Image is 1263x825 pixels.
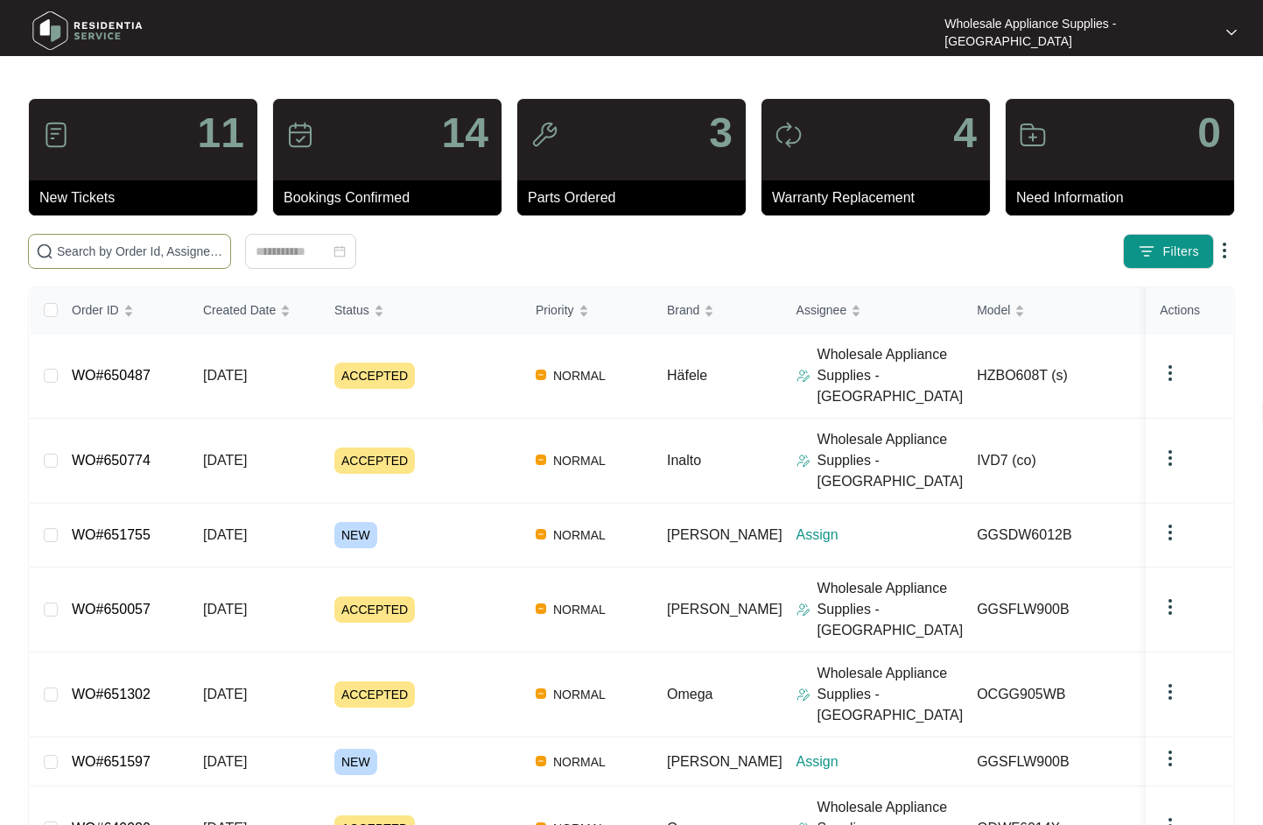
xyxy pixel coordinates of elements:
span: Inalto [667,453,701,468]
img: dropdown arrow [1160,363,1181,384]
span: NORMAL [546,599,613,620]
span: ACCEPTED [334,596,415,623]
span: NORMAL [546,450,613,471]
span: [PERSON_NAME] [667,527,782,542]
span: NEW [334,522,377,548]
span: ACCEPTED [334,681,415,708]
span: NORMAL [546,684,613,705]
p: Parts Ordered [528,187,746,208]
th: Order ID [58,287,189,334]
td: GGSDW6012B [963,504,1138,568]
img: dropdown arrow [1214,240,1235,261]
img: dropdown arrow [1226,28,1237,37]
span: Omega [667,687,712,702]
a: WO#650774 [72,453,151,468]
p: Wholesale Appliance Supplies - [GEOGRAPHIC_DATA] [944,15,1210,50]
span: NORMAL [546,365,613,386]
a: WO#651597 [72,754,151,769]
span: Häfele [667,368,707,383]
td: HZBO608T (s) [963,334,1138,419]
span: Brand [667,300,699,320]
span: [DATE] [203,368,247,383]
span: Model [977,300,1010,320]
p: 4 [953,112,977,154]
img: Assigner Icon [796,603,810,617]
img: Vercel Logo [536,370,546,380]
td: GGSFLW900B [963,737,1138,786]
span: [DATE] [203,453,247,468]
th: Priority [522,287,653,334]
img: Vercel Logo [536,603,546,614]
td: IVD7 (co) [963,419,1138,504]
p: Wholesale Appliance Supplies - [GEOGRAPHIC_DATA] [817,429,964,492]
span: Status [334,300,369,320]
span: [DATE] [203,687,247,702]
p: Need Information [1016,187,1234,208]
th: Status [320,287,522,334]
img: icon [775,121,803,149]
span: [PERSON_NAME] [667,602,782,617]
span: Order ID [72,300,119,320]
img: icon [530,121,558,149]
p: 0 [1197,112,1221,154]
span: [DATE] [203,527,247,542]
img: Vercel Logo [536,688,546,699]
span: [DATE] [203,754,247,769]
span: [DATE] [203,602,247,617]
th: Model [963,287,1138,334]
input: Search by Order Id, Assignee Name, Customer Name, Brand and Model [57,242,223,261]
img: Vercel Logo [536,756,546,766]
img: icon [286,121,314,149]
p: 14 [442,112,488,154]
span: Created Date [203,300,276,320]
td: OCGG905WB [963,652,1138,737]
th: Assignee [782,287,964,334]
p: New Tickets [39,187,257,208]
p: Assign [796,751,964,772]
th: Created Date [189,287,320,334]
span: NORMAL [546,751,613,772]
a: WO#651755 [72,527,151,542]
img: filter icon [1138,243,1155,260]
td: GGSFLW900B [963,568,1138,652]
a: WO#651302 [72,687,151,702]
p: Wholesale Appliance Supplies - [GEOGRAPHIC_DATA] [817,663,964,726]
p: 3 [709,112,733,154]
img: icon [42,121,70,149]
span: Priority [536,300,574,320]
p: Bookings Confirmed [284,187,502,208]
th: Actions [1146,287,1233,334]
img: icon [1019,121,1047,149]
p: Assign [796,525,964,546]
span: [PERSON_NAME] [667,754,782,769]
span: NORMAL [546,525,613,546]
img: search-icon [36,243,53,260]
img: Vercel Logo [536,529,546,539]
th: Brand [653,287,782,334]
span: ACCEPTED [334,363,415,389]
a: WO#650057 [72,602,151,617]
span: Filters [1162,243,1199,261]
span: Assignee [796,300,847,320]
img: Assigner Icon [796,687,810,702]
img: residentia service logo [26,4,149,57]
img: dropdown arrow [1160,748,1181,769]
button: filter iconFilters [1123,234,1214,269]
img: dropdown arrow [1160,522,1181,543]
img: dropdown arrow [1160,596,1181,617]
p: Wholesale Appliance Supplies - [GEOGRAPHIC_DATA] [817,344,964,407]
img: dropdown arrow [1160,681,1181,702]
p: 11 [198,112,244,154]
img: dropdown arrow [1160,448,1181,469]
span: ACCEPTED [334,448,415,474]
p: Warranty Replacement [772,187,990,208]
img: Vercel Logo [536,455,546,465]
a: WO#650487 [72,368,151,383]
p: Wholesale Appliance Supplies - [GEOGRAPHIC_DATA] [817,578,964,641]
img: Assigner Icon [796,369,810,383]
img: Assigner Icon [796,454,810,468]
span: NEW [334,749,377,775]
